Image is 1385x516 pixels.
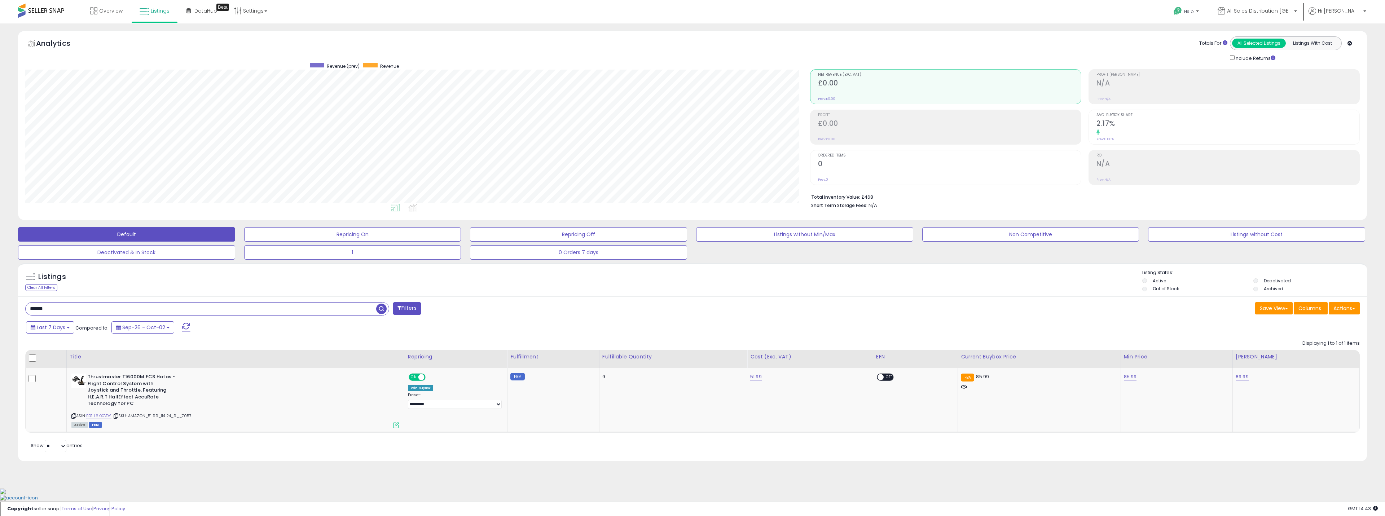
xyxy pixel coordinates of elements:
[922,227,1139,242] button: Non Competitive
[510,353,596,361] div: Fulfillment
[1096,154,1359,158] span: ROI
[380,63,399,69] span: Revenue
[1294,302,1328,314] button: Columns
[18,227,235,242] button: Default
[876,353,955,361] div: EFN
[1148,227,1365,242] button: Listings without Cost
[113,413,192,419] span: | SKU: AMAZON_51.99_114.24_9__7057
[88,374,175,409] b: Thrustmaster T16000M FCS Hotas - Flight Control System with Joystick and Throttle, Featuring H.E....
[510,373,524,380] small: FBM
[1199,40,1227,47] div: Totals For
[1264,286,1283,292] label: Archived
[811,194,860,200] b: Total Inventory Value:
[1302,340,1360,347] div: Displaying 1 to 1 of 1 items
[1264,278,1291,284] label: Deactivated
[71,422,88,428] span: All listings currently available for purchase on Amazon
[408,353,505,361] div: Repricing
[408,385,434,391] div: Win BuyBox
[111,321,174,334] button: Sep-26 - Oct-02
[818,113,1081,117] span: Profit
[327,63,360,69] span: Revenue (prev)
[811,192,1354,201] li: £468
[1096,79,1359,89] h2: N/A
[1236,353,1357,361] div: [PERSON_NAME]
[696,227,913,242] button: Listings without Min/Max
[408,393,502,409] div: Preset:
[1096,137,1114,141] small: Prev: 0.00%
[71,374,86,388] img: 41xNBOHMLML._SL40_.jpg
[470,245,687,260] button: 0 Orders 7 days
[393,302,421,315] button: Filters
[71,374,399,427] div: ASIN:
[1153,286,1179,292] label: Out of Stock
[1096,113,1359,117] span: Avg. Buybox Share
[1168,1,1206,23] a: Help
[216,4,229,11] div: Tooltip anchor
[818,137,835,141] small: Prev: £0.00
[750,373,762,380] a: 51.99
[38,272,66,282] h5: Listings
[1124,373,1137,380] a: 85.99
[602,353,744,361] div: Fulfillable Quantity
[869,202,877,209] span: N/A
[18,245,235,260] button: Deactivated & In Stock
[818,177,828,182] small: Prev: 0
[818,160,1081,169] h2: 0
[976,373,989,380] span: 85.99
[31,442,83,449] span: Show: entries
[1318,7,1361,14] span: Hi [PERSON_NAME]
[961,374,974,382] small: FBA
[122,324,165,331] span: Sep-26 - Oct-02
[1255,302,1293,314] button: Save View
[818,154,1081,158] span: Ordered Items
[25,284,57,291] div: Clear All Filters
[1227,7,1292,14] span: All Sales Distribution [GEOGRAPHIC_DATA]
[70,353,402,361] div: Title
[818,73,1081,77] span: Net Revenue (Exc. VAT)
[1184,8,1194,14] span: Help
[1142,269,1367,276] p: Listing States:
[818,119,1081,129] h2: £0.00
[750,353,870,361] div: Cost (Exc. VAT)
[1096,73,1359,77] span: Profit [PERSON_NAME]
[151,7,170,14] span: Listings
[811,202,867,208] b: Short Term Storage Fees:
[818,79,1081,89] h2: £0.00
[1298,305,1321,312] span: Columns
[425,374,436,380] span: OFF
[99,7,123,14] span: Overview
[961,353,1118,361] div: Current Buybox Price
[244,227,461,242] button: Repricing On
[1096,119,1359,129] h2: 2.17%
[1232,39,1286,48] button: All Selected Listings
[1096,160,1359,169] h2: N/A
[36,38,84,50] h5: Analytics
[1236,373,1249,380] a: 89.99
[89,422,102,428] span: FBM
[818,97,835,101] small: Prev: £0.00
[1173,6,1182,16] i: Get Help
[1285,39,1339,48] button: Listings With Cost
[37,324,65,331] span: Last 7 Days
[1329,302,1360,314] button: Actions
[1309,7,1366,23] a: Hi [PERSON_NAME]
[1153,278,1166,284] label: Active
[244,245,461,260] button: 1
[409,374,418,380] span: ON
[884,374,895,380] span: OFF
[1096,177,1111,182] small: Prev: N/A
[602,374,742,380] div: 9
[1224,54,1284,62] div: Include Returns
[1096,97,1111,101] small: Prev: N/A
[26,321,74,334] button: Last 7 Days
[1124,353,1230,361] div: Min Price
[194,7,217,14] span: DataHub
[86,413,111,419] a: B01H6KXGDY
[470,227,687,242] button: Repricing Off
[75,325,109,331] span: Compared to:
